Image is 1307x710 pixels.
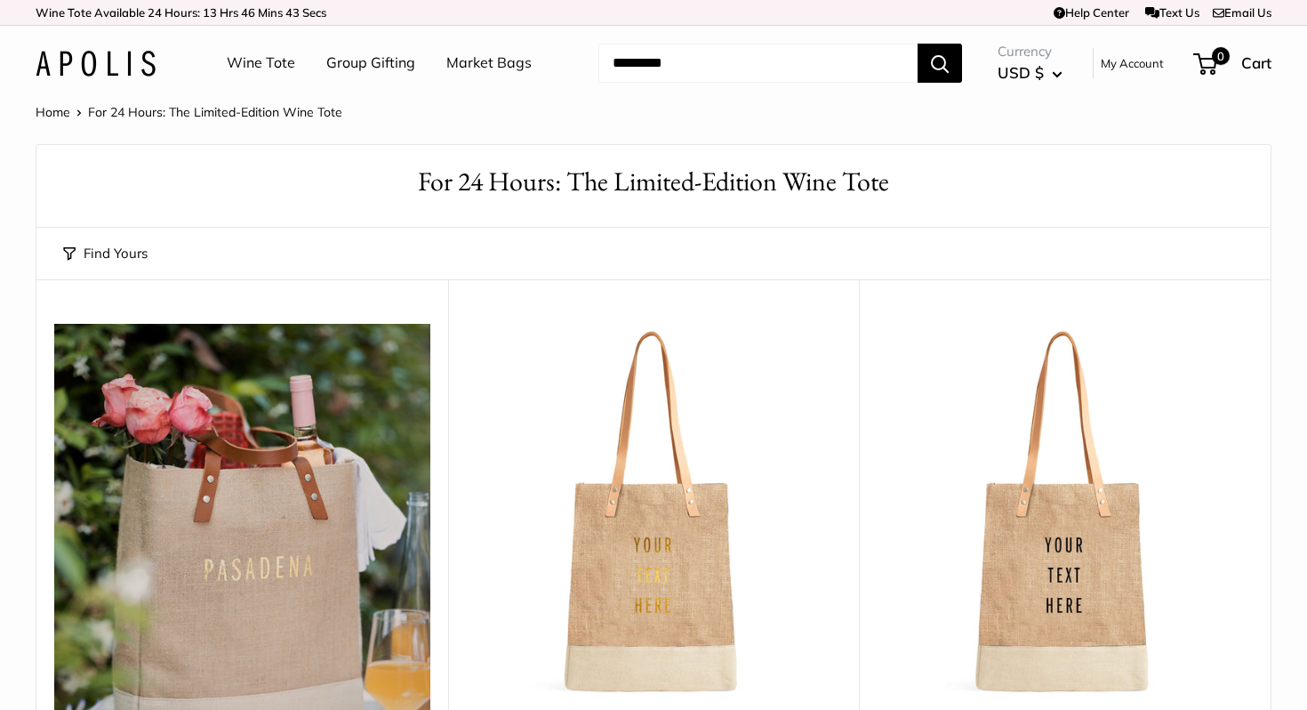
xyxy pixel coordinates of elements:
a: My Account [1101,52,1164,74]
span: Cart [1241,53,1271,72]
span: USD $ [998,63,1044,82]
span: For 24 Hours: The Limited-Edition Wine Tote [88,104,342,120]
button: Find Yours [63,241,148,266]
nav: Breadcrumb [36,101,342,124]
a: 0 Cart [1195,49,1271,77]
a: Wine Tote in Natural Gold Foildescription_Inner compartments perfect for wine bottles, yoga mats,... [466,324,842,700]
a: Email Us [1213,5,1271,20]
img: Apolis [36,51,156,77]
h1: For 24 Hours: The Limited-Edition Wine Tote [63,163,1244,201]
span: Currency [998,39,1062,64]
button: USD $ [998,59,1062,87]
img: Wine Tote in Natural Gold Foil [466,324,842,700]
img: Wine Tote in Natural [877,324,1253,700]
a: Text Us [1145,5,1199,20]
a: Wine Tote in NaturalWine Tote in Natural [877,324,1253,700]
button: Search [918,44,962,83]
span: 43 [285,5,300,20]
a: Wine Tote [227,50,295,77]
span: 46 [241,5,255,20]
a: Market Bags [446,50,532,77]
a: Group Gifting [326,50,415,77]
span: 0 [1212,47,1230,65]
span: Hrs [220,5,238,20]
span: Mins [258,5,283,20]
span: 13 [203,5,217,20]
a: Home [36,104,70,120]
a: Help Center [1054,5,1129,20]
span: Secs [302,5,326,20]
input: Search... [598,44,918,83]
